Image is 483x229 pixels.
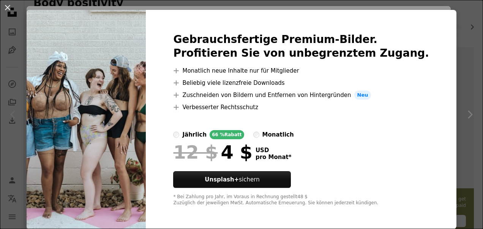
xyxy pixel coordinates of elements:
button: Unsplash+sichern [173,171,291,188]
span: USD [256,147,292,154]
input: monatlich [253,132,259,138]
h2: Gebrauchsfertige Premium-Bilder. Profitieren Sie von unbegrenztem Zugang. [173,33,429,60]
div: 4 $ [173,142,252,162]
li: Beliebig viele lizenzfreie Downloads [173,78,429,87]
li: Zuschneiden von Bildern und Entfernen von Hintergründen [173,91,429,100]
strong: Unsplash+ [205,176,239,183]
li: Monatlich neue Inhalte nur für Mitglieder [173,66,429,75]
input: jährlich66 %Rabatt [173,132,179,138]
div: jährlich [182,130,207,139]
span: 12 $ [173,142,218,162]
li: Verbesserter Rechtsschutz [173,103,429,112]
img: premium_photo-1664278687085-a80666325170 [27,10,146,229]
div: monatlich [262,130,294,139]
div: * Bei Zahlung pro Jahr, im Voraus in Rechnung gestellt 48 $ Zuzüglich der jeweiligen MwSt. Automa... [173,194,429,206]
div: 66 % Rabatt [210,130,244,139]
span: pro Monat * [256,154,292,161]
span: Neu [354,91,371,100]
